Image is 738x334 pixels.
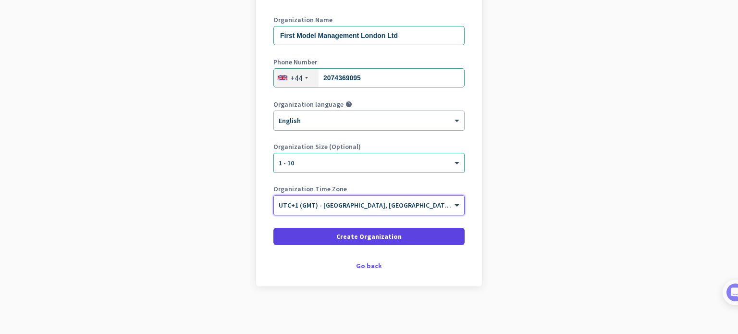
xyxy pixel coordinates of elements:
[273,101,344,108] label: Organization language
[273,16,465,23] label: Organization Name
[273,262,465,269] div: Go back
[336,232,402,241] span: Create Organization
[273,26,465,45] input: What is the name of your organization?
[273,228,465,245] button: Create Organization
[290,73,302,83] div: +44
[273,59,465,65] label: Phone Number
[345,101,352,108] i: help
[273,143,465,150] label: Organization Size (Optional)
[273,186,465,192] label: Organization Time Zone
[273,68,465,87] input: 121 234 5678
